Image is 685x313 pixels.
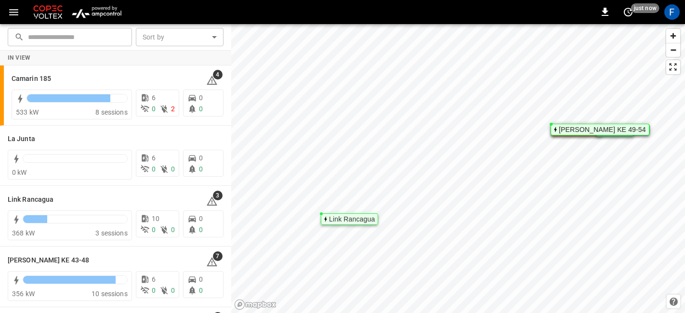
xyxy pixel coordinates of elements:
span: 6 [152,94,156,102]
button: Zoom out [666,43,680,57]
span: 10 sessions [92,290,128,298]
img: ampcontrol.io logo [68,3,125,21]
span: 0 [199,165,203,173]
div: [PERSON_NAME] KE 49-54 [559,127,646,132]
span: just now [631,3,659,13]
span: 533 kW [16,108,39,116]
span: 7 [213,251,223,261]
span: 356 kW [12,290,35,298]
span: 0 [199,154,203,162]
span: 368 kW [12,229,35,237]
h6: Loza Colon KE 43-48 [8,255,89,266]
h6: Camarin 185 [12,74,51,84]
span: 0 [199,287,203,294]
button: Zoom in [666,29,680,43]
span: 0 kW [12,169,27,176]
span: 0 [199,94,203,102]
span: 0 [199,226,203,234]
span: 0 [152,287,156,294]
strong: In View [8,54,31,61]
span: 0 [199,275,203,283]
div: Map marker [551,124,649,135]
span: 8 sessions [95,108,128,116]
div: Link Rancagua [329,216,375,222]
span: 0 [171,287,175,294]
span: 6 [152,275,156,283]
h6: Link Rancagua [8,195,53,205]
img: Customer Logo [31,3,65,21]
span: 10 [152,215,159,222]
span: 0 [152,165,156,173]
span: 0 [152,105,156,113]
div: Map marker [321,213,378,225]
h6: La Junta [8,134,35,144]
div: profile-icon [664,4,680,20]
span: 0 [199,215,203,222]
span: 0 [171,226,175,234]
span: 0 [171,165,175,173]
span: 0 [199,105,203,113]
a: Mapbox homepage [234,299,277,310]
span: 3 [213,191,223,200]
span: 4 [213,70,223,79]
span: 0 [152,226,156,234]
span: 6 [152,154,156,162]
button: set refresh interval [620,4,636,20]
span: 2 [171,105,175,113]
span: 3 sessions [95,229,128,237]
canvas: Map [231,24,685,313]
